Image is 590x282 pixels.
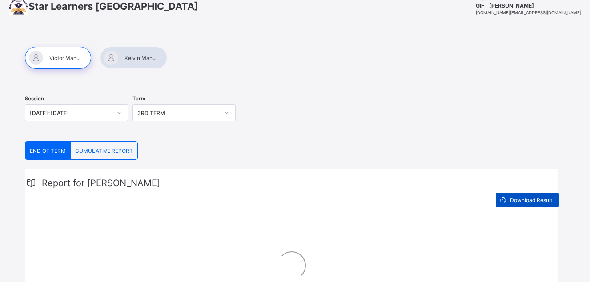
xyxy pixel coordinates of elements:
span: END OF TERM [30,147,66,154]
span: Session [25,95,44,102]
span: Download Result [510,197,552,203]
span: Star Learners [GEOGRAPHIC_DATA] [28,0,198,12]
span: GIFT [PERSON_NAME] [476,2,581,9]
span: [DOMAIN_NAME][EMAIL_ADDRESS][DOMAIN_NAME] [476,10,581,15]
span: Report for [PERSON_NAME] [42,178,160,188]
div: 3RD TERM [137,110,219,116]
span: CUMULATIVE REPORT [75,147,133,154]
div: [DATE]-[DATE] [30,110,112,116]
span: Term [132,95,145,102]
